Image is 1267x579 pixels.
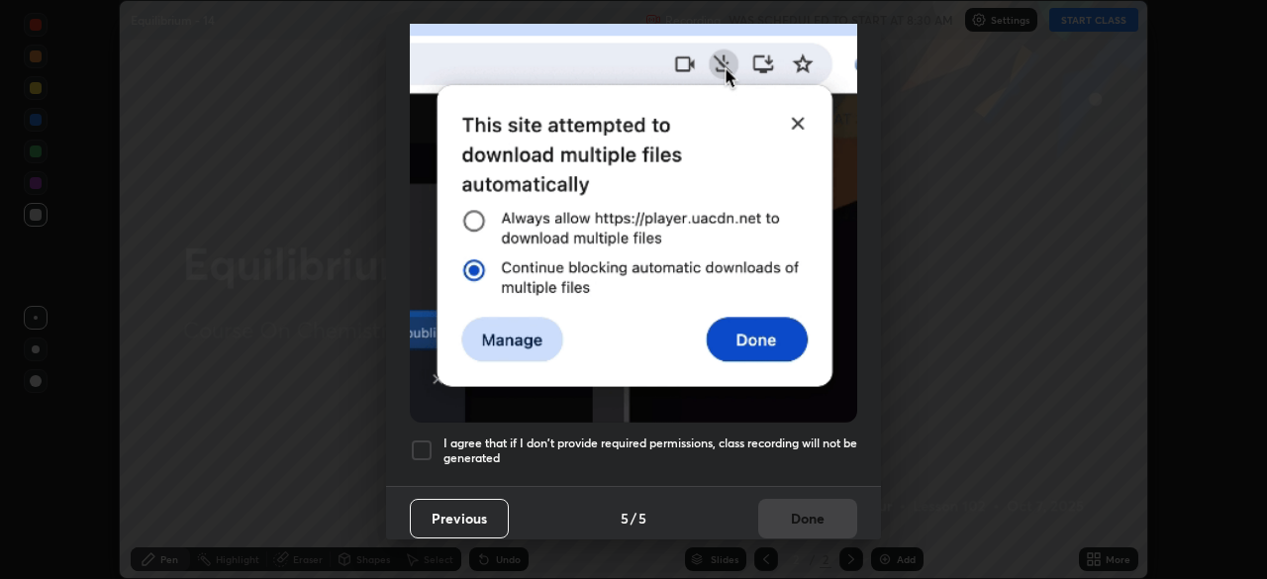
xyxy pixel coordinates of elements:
h4: 5 [621,508,629,529]
h4: 5 [638,508,646,529]
button: Previous [410,499,509,538]
h5: I agree that if I don't provide required permissions, class recording will not be generated [443,435,857,466]
h4: / [631,508,636,529]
